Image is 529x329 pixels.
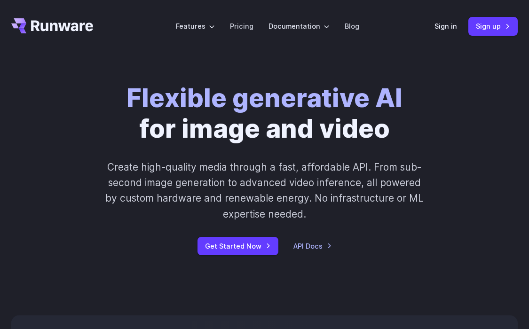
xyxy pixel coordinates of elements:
[126,83,403,144] h1: for image and video
[197,237,278,255] a: Get Started Now
[176,21,215,31] label: Features
[468,17,518,35] a: Sign up
[345,21,359,31] a: Blog
[293,241,332,251] a: API Docs
[126,82,403,113] strong: Flexible generative AI
[268,21,330,31] label: Documentation
[11,18,93,33] a: Go to /
[434,21,457,31] a: Sign in
[103,159,426,222] p: Create high-quality media through a fast, affordable API. From sub-second image generation to adv...
[230,21,253,31] a: Pricing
